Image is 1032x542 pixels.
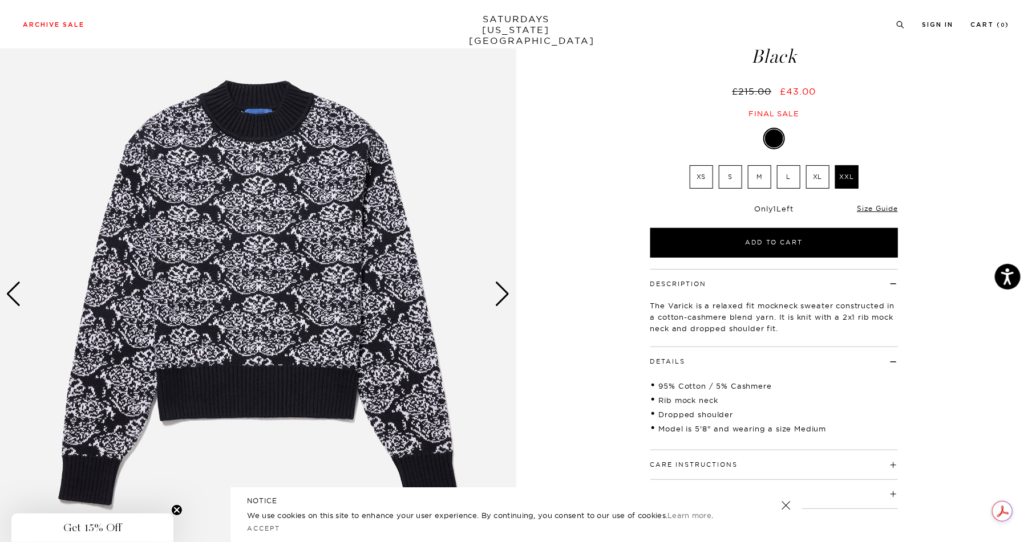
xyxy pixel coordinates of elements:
[171,504,183,516] button: Close teaser
[777,165,800,189] label: L
[748,165,771,189] label: M
[63,521,122,535] span: Get 15% Off
[857,204,897,213] a: Size Guide
[495,282,511,307] div: Next slide
[806,165,829,189] label: XL
[650,423,898,434] li: Model is 5'8" and wearing a size Medium
[650,462,738,468] button: Care Instructions
[719,165,742,189] label: S
[23,22,84,28] a: Archive Sale
[1001,23,1005,28] small: 0
[248,510,744,521] p: We use cookies on this site to enhance your user experience. By continuing, you consent to our us...
[248,524,281,532] a: Accept
[650,281,707,287] button: Description
[835,165,859,189] label: XXL
[780,85,816,97] span: £43.00
[650,409,898,420] li: Dropped shoulder
[774,204,777,213] span: 1
[650,228,898,258] button: Add to Cart
[248,496,785,506] h5: NOTICE
[469,14,563,46] a: SATURDAYS[US_STATE][GEOGRAPHIC_DATA]
[650,204,898,214] div: Only Left
[650,300,898,334] p: The Varick is a relaxed fit mockneck sweater constructed in a cotton-cashmere blend yarn. It is k...
[649,109,900,119] div: Final sale
[970,22,1009,28] a: Cart (0)
[649,47,900,66] span: Black
[650,380,898,392] li: 95% Cotton / 5% Cashmere
[650,358,686,365] button: Details
[732,85,776,97] del: £215.00
[650,394,898,406] li: Rib mock neck
[6,282,21,307] div: Previous slide
[922,22,953,28] a: Sign In
[11,514,173,542] div: Get 15% OffClose teaser
[649,7,900,66] h1: Varick Tapestry Mockneck Sweater
[690,165,713,189] label: XS
[667,511,711,520] a: Learn more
